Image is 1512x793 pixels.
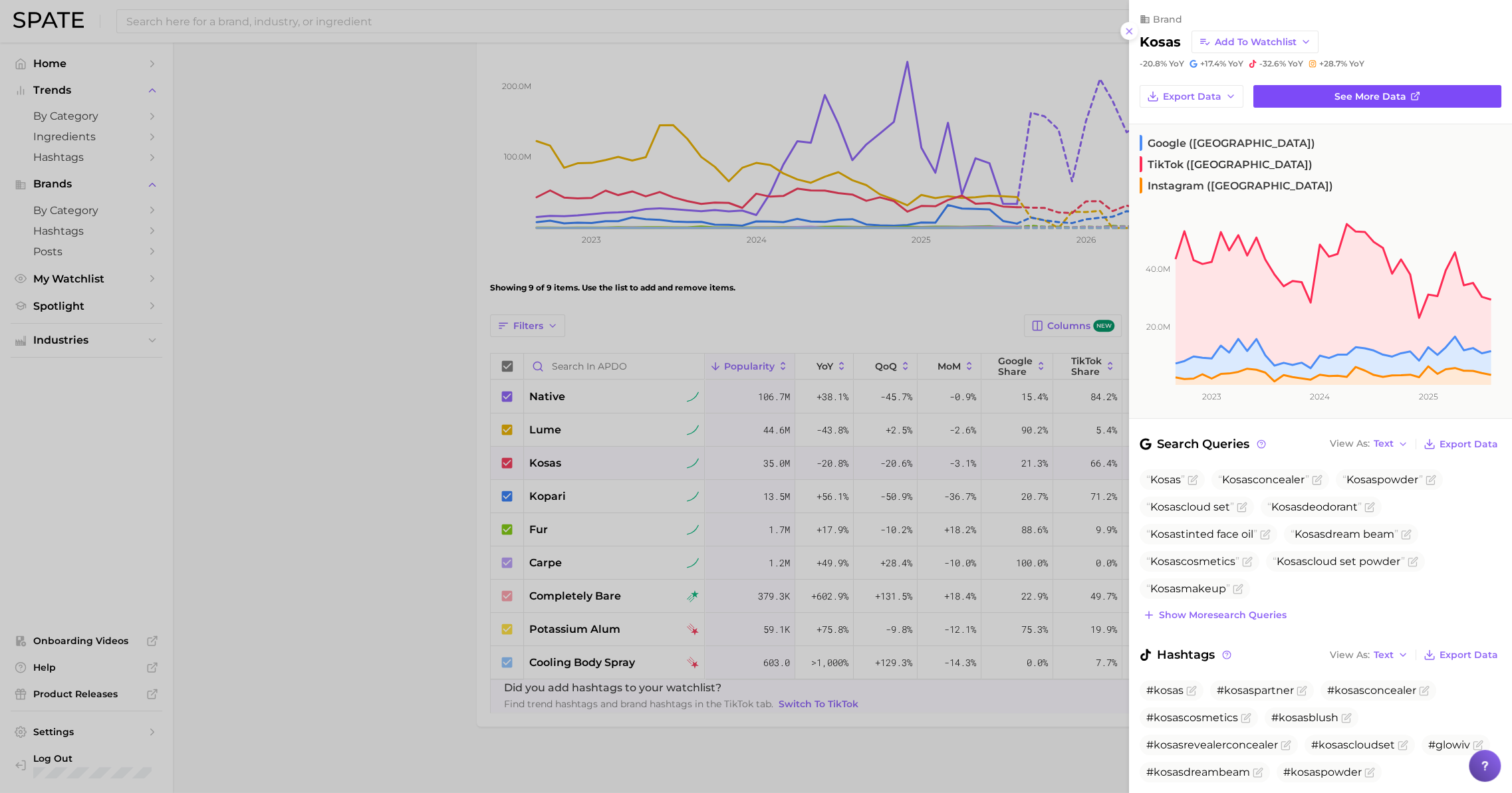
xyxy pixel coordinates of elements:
[1241,713,1251,723] button: Flag as miscategorized or irrelevant
[1419,685,1430,696] button: Flag as miscategorized or irrelevant
[1140,156,1313,172] span: TikTok ([GEOGRAPHIC_DATA])
[1217,684,1294,697] span: #kosaspartner
[1237,502,1247,512] button: Flag as miscategorized or irrelevant
[1273,555,1405,568] span: cloud set powder
[1146,711,1238,724] span: #kosascosmetics
[1281,740,1291,750] button: Flag as miscategorized or irrelevant
[1140,58,1167,68] span: -20.8%
[1319,58,1347,68] span: +28.7%
[1374,440,1394,447] span: Text
[1215,37,1297,48] span: Add to Watchlist
[1242,556,1253,567] button: Flag as miscategorized or irrelevant
[1202,392,1221,401] tspan: 2023
[1291,528,1398,540] span: dream beam
[1259,58,1286,68] span: -32.6%
[1326,646,1412,663] button: View AsText
[1440,649,1498,661] span: Export Data
[1330,651,1370,659] span: View As
[1146,501,1234,513] span: cloud set
[1153,13,1182,25] span: brand
[1288,58,1303,69] span: YoY
[1310,392,1330,401] tspan: 2024
[1140,177,1333,193] span: Instagram ([GEOGRAPHIC_DATA])
[1277,555,1307,568] span: Kosas
[1169,58,1184,69] span: YoY
[1311,738,1395,751] span: #kosascloudset
[1401,529,1412,540] button: Flag as miscategorized or irrelevant
[1146,738,1278,751] span: #kosasrevealerconcealer
[1188,475,1198,485] button: Flag as miscategorized or irrelevant
[1364,502,1375,512] button: Flag as miscategorized or irrelevant
[1228,58,1243,69] span: YoY
[1146,582,1230,595] span: makeup
[1341,713,1352,723] button: Flag as miscategorized or irrelevant
[1267,501,1362,513] span: deodorant
[1283,766,1362,778] span: #kosaspowder
[1312,475,1323,485] button: Flag as miscategorized or irrelevant
[1440,439,1498,450] span: Export Data
[1146,528,1257,540] span: tinted face oil
[1420,435,1501,453] button: Export Data
[1253,85,1501,108] a: See more data
[1297,685,1307,696] button: Flag as miscategorized or irrelevant
[1140,606,1290,624] button: Show moresearch queries
[1374,651,1394,659] span: Text
[1428,738,1470,751] span: #glowiv
[1260,529,1271,540] button: Flag as miscategorized or irrelevant
[1218,473,1309,486] span: concealer
[1342,473,1423,486] span: powder
[1295,528,1325,540] span: Kosas
[1349,58,1364,69] span: YoY
[1146,766,1250,778] span: #kosasdreambeam
[1364,767,1375,778] button: Flag as miscategorized or irrelevant
[1398,740,1408,750] button: Flag as miscategorized or irrelevant
[1140,645,1233,664] span: Hashtags
[1186,685,1197,696] button: Flag as miscategorized or irrelevant
[1253,767,1263,778] button: Flag as miscategorized or irrelevant
[1330,440,1370,447] span: View As
[1163,91,1221,102] span: Export Data
[1140,34,1181,50] h2: kosas
[1146,684,1184,697] span: #kosas
[1150,501,1181,513] span: Kosas
[1327,684,1416,697] span: #kosasconcealer
[1150,473,1181,486] span: Kosas
[1420,645,1501,664] button: Export Data
[1426,475,1436,485] button: Flag as miscategorized or irrelevant
[1192,31,1319,53] button: Add to Watchlist
[1419,392,1438,401] tspan: 2025
[1146,555,1239,568] span: cosmetics
[1140,85,1243,108] button: Export Data
[1326,435,1412,453] button: View AsText
[1473,740,1483,750] button: Flag as miscategorized or irrelevant
[1140,135,1315,151] span: Google ([GEOGRAPHIC_DATA])
[1233,584,1243,594] button: Flag as miscategorized or irrelevant
[1159,610,1287,621] span: Show more search queries
[1271,711,1338,724] span: #kosasblush
[1150,528,1181,540] span: Kosas
[1150,582,1181,595] span: Kosas
[1200,58,1226,68] span: +17.4%
[1334,91,1406,102] span: See more data
[1408,556,1418,567] button: Flag as miscategorized or irrelevant
[1222,473,1253,486] span: Kosas
[1271,501,1302,513] span: Kosas
[1150,555,1181,568] span: Kosas
[1346,473,1377,486] span: Kosas
[1140,435,1268,453] span: Search Queries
